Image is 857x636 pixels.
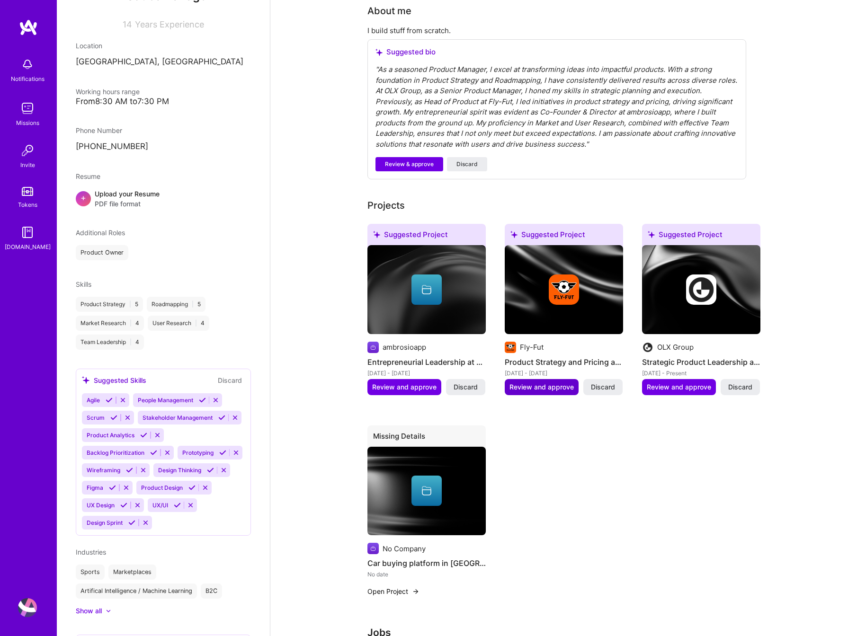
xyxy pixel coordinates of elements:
[20,160,35,170] div: Invite
[95,189,160,209] div: Upload your Resume
[106,397,113,404] i: Accept
[76,172,100,180] span: Resume
[232,449,240,456] i: Reject
[367,543,379,554] img: Company logo
[18,598,37,617] img: User Avatar
[95,199,160,209] span: PDF file format
[148,316,209,331] div: User Research 4
[549,274,579,305] img: Company logo
[367,447,486,536] img: cover
[158,467,201,474] span: Design Thinking
[215,375,245,386] button: Discard
[140,467,147,474] i: Reject
[591,382,615,392] span: Discard
[126,467,133,474] i: Accept
[87,502,115,509] span: UX Design
[648,231,655,238] i: icon SuggestedTeams
[76,583,197,599] div: Artifical Intelligence / Machine Learning
[19,19,38,36] img: logo
[510,231,518,238] i: icon SuggestedTeams
[119,397,126,404] i: Reject
[141,484,183,491] span: Product Design
[195,319,197,327] span: |
[212,397,219,404] i: Reject
[142,519,149,526] i: Reject
[456,160,478,168] span: Discard
[76,126,122,134] span: Phone Number
[76,97,251,106] div: From 8:30 AM to 7:30 PM
[129,300,131,308] span: |
[18,200,37,210] div: Tokens
[109,484,116,491] i: Accept
[82,375,146,385] div: Suggested Skills
[367,569,486,579] div: No date
[383,544,426,554] div: No Company
[76,88,140,96] span: Working hours range
[76,141,251,152] p: [PHONE_NUMBER]
[87,432,134,439] span: Product Analytics
[367,586,420,596] button: Open Project
[143,414,213,421] span: Stakeholder Management
[728,382,752,392] span: Discard
[642,356,760,368] h4: Strategic Product Leadership at OLX
[188,484,196,491] i: Accept
[164,449,171,456] i: Reject
[76,316,144,331] div: Market Research 4
[367,557,486,569] h4: Car buying platform in [GEOGRAPHIC_DATA]
[367,356,486,368] h4: Entrepreneurial Leadership at Ambrosioapp
[135,19,204,29] span: Years Experience
[647,382,711,392] span: Review and approve
[87,397,100,404] span: Agile
[76,606,102,616] div: Show all
[367,368,486,378] div: [DATE] - [DATE]
[505,224,623,249] div: Suggested Project
[207,467,214,474] i: Accept
[130,338,132,346] span: |
[18,223,37,242] img: guide book
[87,519,123,526] span: Design Sprint
[76,41,251,51] div: Location
[367,245,486,334] img: cover
[120,502,127,509] i: Accept
[642,368,760,378] div: [DATE] - Present
[87,449,144,456] span: Backlog Prioritization
[505,342,516,353] img: Company logo
[87,414,105,421] span: Scrum
[642,224,760,249] div: Suggested Project
[87,484,103,491] span: Figma
[412,588,420,595] img: arrow-right
[373,231,380,238] i: icon SuggestedTeams
[202,484,209,491] i: Reject
[174,502,181,509] i: Accept
[18,99,37,118] img: teamwork
[138,397,193,404] span: People Management
[80,193,86,203] span: +
[130,319,132,327] span: |
[76,565,105,580] div: Sports
[367,224,486,249] div: Suggested Project
[76,56,251,68] p: [GEOGRAPHIC_DATA], [GEOGRAPHIC_DATA]
[657,342,694,352] div: OLX Group
[18,55,37,74] img: bell
[232,414,239,421] i: Reject
[220,467,227,474] i: Reject
[140,432,147,439] i: Accept
[505,245,623,334] img: cover
[218,414,225,421] i: Accept
[454,382,478,392] span: Discard
[201,583,222,599] div: B2C
[110,414,117,421] i: Accept
[375,47,738,57] div: Suggested bio
[154,432,161,439] i: Reject
[642,342,653,353] img: Company logo
[375,64,738,150] div: " As a seasoned Product Manager, I excel at transforming ideas into impactful products. With a st...
[76,297,143,312] div: Product Strategy 5
[383,342,426,352] div: ambrosioapp
[87,467,120,474] span: Wireframing
[76,335,144,350] div: Team Leadership 4
[520,342,544,352] div: Fly-Fut
[82,376,90,384] i: icon SuggestedTeams
[182,449,214,456] span: Prototyping
[219,449,226,456] i: Accept
[18,141,37,160] img: Invite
